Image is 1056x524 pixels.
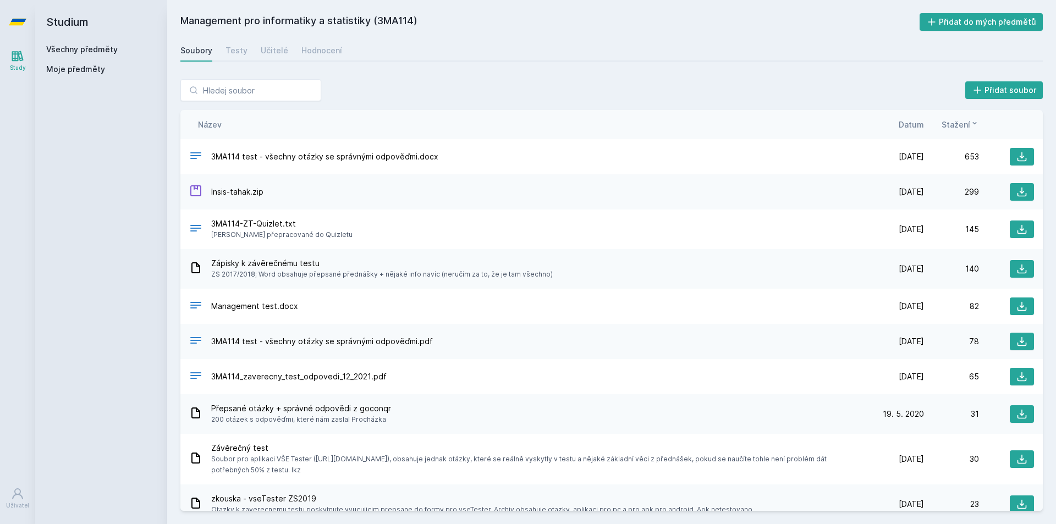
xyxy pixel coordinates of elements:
button: Stažení [942,119,979,130]
span: [DATE] [899,454,924,465]
span: [PERSON_NAME] přepracované do Quizletu [211,229,353,240]
div: DOCX [189,149,202,165]
a: Soubory [180,40,212,62]
div: 31 [924,409,979,420]
span: 3MA114 test - všechny otázky se správnými odpověďmi.docx [211,151,438,162]
div: 78 [924,336,979,347]
span: [DATE] [899,151,924,162]
div: 82 [924,301,979,312]
a: Učitelé [261,40,288,62]
span: 200 otázek s odpověďmi, které nám zaslal Procházka [211,414,391,425]
a: Study [2,44,33,78]
span: Otazky k zaverecnemu testu poskytnute vyucujicim prepsane do formy pro vseTester. Archiv obsahuje... [211,504,754,515]
span: Management test.docx [211,301,298,312]
div: TXT [189,222,202,238]
div: PDF [189,334,202,350]
div: 23 [924,499,979,510]
a: Všechny předměty [46,45,118,54]
div: Uživatel [6,501,29,510]
a: Uživatel [2,482,33,515]
button: Název [198,119,222,130]
div: Učitelé [261,45,288,56]
span: 3MA114 test - všechny otázky se správnými odpověďmi.pdf [211,336,433,347]
span: Moje předměty [46,64,105,75]
span: Přepsané otázky + správné odpovědi z goconqr [211,403,391,414]
span: ZS 2017/2018; Word obsahuje přepsané přednášky + nějaké info navíc (neručím za to, že je tam všec... [211,269,553,280]
span: Soubor pro aplikaci VŠE Tester ([URL][DOMAIN_NAME]), obsahuje jednak otázky, které se reálně vysk... [211,454,865,476]
span: 3MA114_zaverecny_test_odpovedi_12_2021.pdf [211,371,387,382]
button: Přidat soubor [965,81,1043,99]
span: [DATE] [899,301,924,312]
span: Stažení [942,119,970,130]
span: [DATE] [899,263,924,274]
div: PDF [189,369,202,385]
a: Hodnocení [301,40,342,62]
span: [DATE] [899,499,924,510]
span: [DATE] [899,186,924,197]
span: Insis-tahak.zip [211,186,263,197]
a: Testy [226,40,248,62]
div: 299 [924,186,979,197]
div: DOCX [189,299,202,315]
span: zkouska - vseTester ZS2019 [211,493,754,504]
span: [DATE] [899,336,924,347]
div: 65 [924,371,979,382]
div: 145 [924,224,979,235]
span: [DATE] [899,371,924,382]
div: 653 [924,151,979,162]
button: Datum [899,119,924,130]
div: Testy [226,45,248,56]
div: Hodnocení [301,45,342,56]
div: 140 [924,263,979,274]
h2: Management pro informatiky a statistiky (3MA114) [180,13,920,31]
div: Study [10,64,26,72]
span: [DATE] [899,224,924,235]
span: Závěrečný test [211,443,865,454]
span: 19. 5. 2020 [883,409,924,420]
span: Zápisky k závěrečnému testu [211,258,553,269]
div: Soubory [180,45,212,56]
input: Hledej soubor [180,79,321,101]
div: ZIP [189,184,202,200]
button: Přidat do mých předmětů [920,13,1043,31]
span: 3MA114-ZT-Quizlet.txt [211,218,353,229]
div: 30 [924,454,979,465]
